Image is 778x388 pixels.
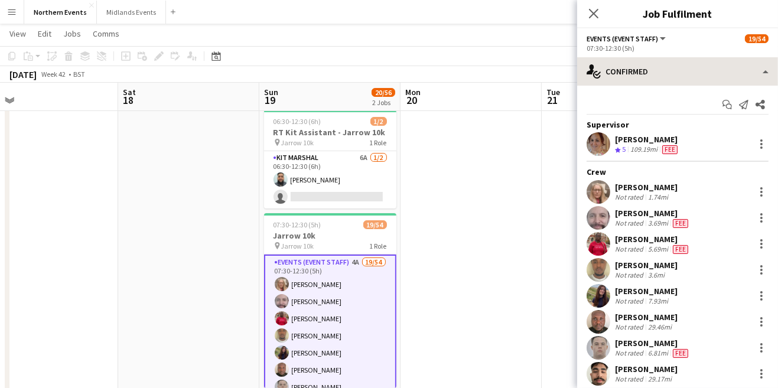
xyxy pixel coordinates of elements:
[615,348,646,358] div: Not rated
[274,117,321,126] span: 06:30-12:30 (6h)
[370,138,387,147] span: 1 Role
[646,374,674,383] div: 29.17mi
[403,93,421,107] span: 20
[88,26,124,41] a: Comms
[646,348,670,358] div: 6.81mi
[405,87,421,97] span: Mon
[615,208,691,219] div: [PERSON_NAME]
[58,26,86,41] a: Jobs
[73,70,85,79] div: BST
[546,87,560,97] span: Tue
[615,193,646,201] div: Not rated
[587,34,668,43] button: Events (Event Staff)
[615,244,646,254] div: Not rated
[615,182,678,193] div: [PERSON_NAME]
[264,127,396,138] h3: RT Kit Assistant - Jarrow 10k
[587,44,769,53] div: 07:30-12:30 (5h)
[9,28,26,39] span: View
[545,93,560,107] span: 21
[363,220,387,229] span: 19/54
[615,286,678,296] div: [PERSON_NAME]
[63,28,81,39] span: Jobs
[93,28,119,39] span: Comms
[615,374,646,383] div: Not rated
[622,145,626,154] span: 5
[33,26,56,41] a: Edit
[615,322,646,331] div: Not rated
[615,219,646,228] div: Not rated
[370,242,387,250] span: 1 Role
[123,87,136,97] span: Sat
[121,93,136,107] span: 18
[577,119,778,130] div: Supervisor
[615,134,680,145] div: [PERSON_NAME]
[615,296,646,305] div: Not rated
[264,110,396,208] app-job-card: 06:30-12:30 (6h)1/2RT Kit Assistant - Jarrow 10k Jarrow 10k1 RoleKit Marshal6A1/206:30-12:30 (6h)...
[673,349,688,358] span: Fee
[372,88,395,97] span: 20/56
[577,6,778,21] h3: Job Fulfilment
[615,364,678,374] div: [PERSON_NAME]
[264,87,278,97] span: Sun
[615,338,691,348] div: [PERSON_NAME]
[646,296,670,305] div: 7.93mi
[5,26,31,41] a: View
[646,193,670,201] div: 1.74mi
[587,34,658,43] span: Events (Event Staff)
[615,260,678,270] div: [PERSON_NAME]
[281,242,314,250] span: Jarrow 10k
[262,93,278,107] span: 19
[577,167,778,177] div: Crew
[615,234,691,244] div: [PERSON_NAME]
[615,270,646,279] div: Not rated
[673,245,688,254] span: Fee
[646,219,670,228] div: 3.69mi
[9,69,37,80] div: [DATE]
[628,145,660,155] div: 109.19mi
[646,322,674,331] div: 29.46mi
[370,117,387,126] span: 1/2
[670,348,691,358] div: Crew has different fees then in role
[660,145,680,155] div: Crew has different fees then in role
[39,70,69,79] span: Week 42
[264,230,396,241] h3: Jarrow 10k
[38,28,51,39] span: Edit
[745,34,769,43] span: 19/54
[274,220,321,229] span: 07:30-12:30 (5h)
[97,1,166,24] button: Midlands Events
[662,145,678,154] span: Fee
[264,151,396,208] app-card-role: Kit Marshal6A1/206:30-12:30 (6h)[PERSON_NAME]
[615,312,678,322] div: [PERSON_NAME]
[646,244,670,254] div: 5.69mi
[673,219,688,228] span: Fee
[281,138,314,147] span: Jarrow 10k
[264,213,396,388] app-job-card: 07:30-12:30 (5h)19/54Jarrow 10k Jarrow 10k1 RoleEvents (Event Staff)4A19/5407:30-12:30 (5h)[PERSO...
[670,244,691,254] div: Crew has different fees then in role
[577,57,778,86] div: Confirmed
[372,98,395,107] div: 2 Jobs
[24,1,97,24] button: Northern Events
[670,219,691,228] div: Crew has different fees then in role
[646,270,667,279] div: 3.6mi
